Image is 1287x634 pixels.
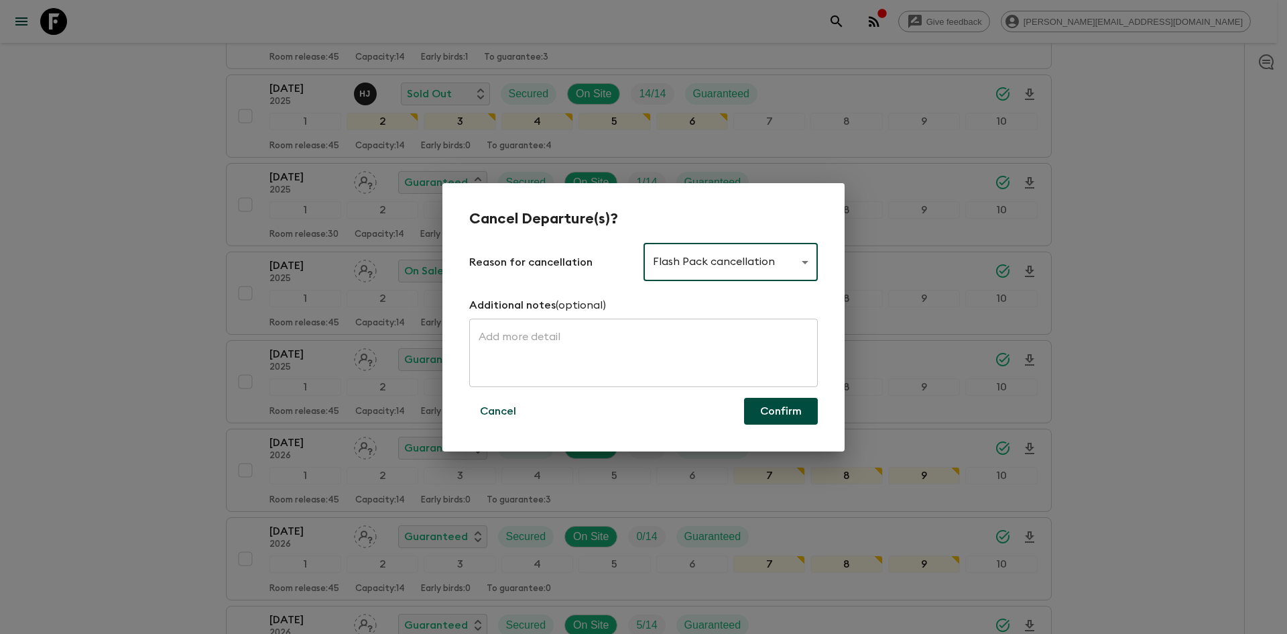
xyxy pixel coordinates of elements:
[643,244,818,281] div: Flash Pack cancellation
[744,398,818,425] button: Confirm
[469,398,527,425] button: Cancel
[469,297,556,313] p: Additional notes
[556,297,606,313] p: (optional)
[469,254,643,270] p: Reason for cancellation
[469,210,818,227] h2: Cancel Departure(s)?
[480,403,516,419] p: Cancel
